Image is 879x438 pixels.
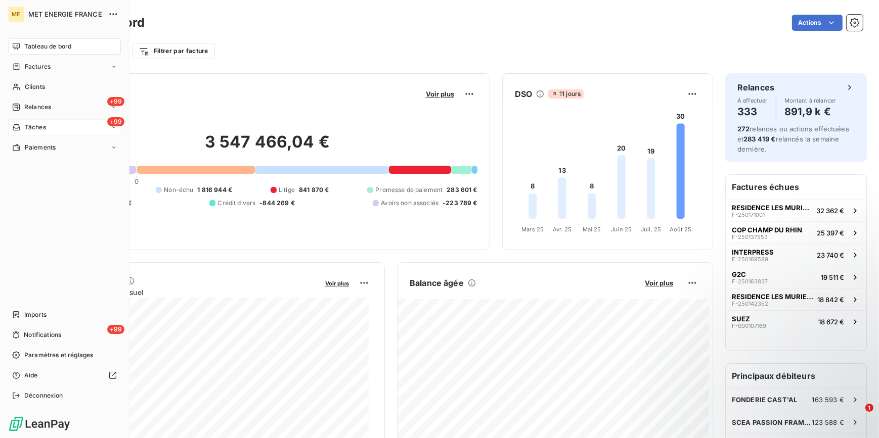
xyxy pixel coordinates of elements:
span: +99 [107,325,124,334]
span: Paramètres et réglages [24,351,93,360]
tspan: Juil. 25 [641,226,661,233]
h4: 333 [737,104,768,120]
img: Logo LeanPay [8,416,71,432]
a: Factures [8,59,121,75]
span: 0 [135,177,139,185]
span: Voir plus [426,90,454,98]
h6: DSO [515,88,532,100]
a: Tableau de bord [8,38,121,55]
span: Tâches [25,123,46,132]
tspan: Mai 25 [582,226,601,233]
a: Aide [8,367,121,383]
span: F-250169589 [732,256,768,262]
a: +99Relances [8,99,121,115]
span: À effectuer [737,98,768,104]
span: +99 [107,97,124,106]
a: Paramètres et réglages [8,347,121,363]
span: INTERPRESS [732,248,774,256]
span: Montant à relancer [784,98,836,104]
button: Voir plus [423,89,457,99]
button: Voir plus [642,278,676,287]
span: MET ENERGIE FRANCE [28,10,102,18]
span: 32 362 € [816,207,844,215]
h6: Relances [737,81,774,93]
span: Aide [24,371,38,380]
span: 19 511 € [821,273,844,281]
button: Voir plus [322,278,352,287]
tspan: Août 25 [669,226,691,233]
span: Voir plus [325,280,349,287]
span: Crédit divers [217,199,255,208]
span: Non-échu [164,185,193,194]
h6: Factures échues [726,175,866,199]
button: G2CF-25016383719 511 € [726,266,866,288]
tspan: Avr. 25 [553,226,572,233]
a: Clients [8,79,121,95]
button: RESIDENCE LES MURIERSF-25017100132 362 € [726,199,866,221]
iframe: Intercom notifications message [677,340,879,411]
span: 18 672 € [818,318,844,326]
h2: 3 547 466,04 € [57,132,477,162]
span: F-250137553 [732,234,768,240]
span: F-000107169 [732,323,766,329]
span: G2C [732,270,746,278]
span: -844 269 € [259,199,295,208]
span: relances ou actions effectuées et relancés la semaine dernière. [737,125,849,153]
iframe: Intercom live chat [845,404,869,428]
span: 272 [737,125,750,133]
a: Imports [8,307,121,323]
span: Tableau de bord [24,42,71,51]
span: F-250171001 [732,212,765,218]
tspan: Juin 25 [611,226,632,233]
span: F-250163837 [732,278,768,284]
span: Voir plus [645,279,673,287]
span: Litige [279,185,295,194]
span: 25 397 € [817,229,844,237]
button: SUEZF-00010716918 672 € [726,310,866,332]
span: COP CHAMP DU RHIN [732,226,802,234]
div: ME [8,6,24,22]
span: Imports [24,310,47,319]
span: Paiements [25,143,56,152]
h4: 891,9 k € [784,104,836,120]
span: F-250142352 [732,301,768,307]
a: +99Tâches [8,119,121,135]
span: Avoirs non associés [381,199,438,208]
span: Clients [25,82,45,91]
span: 11 jours [548,89,584,99]
span: Relances [24,103,51,112]
h6: Balance âgée [410,277,464,289]
button: RESIDENCE LES MURIERSF-25014235218 842 € [726,288,866,310]
span: Notifications [24,330,61,339]
span: 283 601 € [447,185,477,194]
button: Actions [792,15,843,31]
button: COP CHAMP DU RHINF-25013755325 397 € [726,221,866,244]
span: SCEA PASSION FRAMBOISES [732,418,812,426]
span: RESIDENCE LES MURIERS [732,204,812,212]
span: Déconnexion [24,391,63,400]
span: 123 588 € [812,418,844,426]
span: 283 419 € [743,135,775,143]
span: 1 816 944 € [197,185,232,194]
span: 1 [865,404,873,412]
button: INTERPRESSF-25016958923 740 € [726,244,866,266]
span: -223 789 € [443,199,477,208]
tspan: Mars 25 [521,226,544,233]
span: SUEZ [732,315,750,323]
span: 841 870 € [299,185,329,194]
span: RESIDENCE LES MURIERS [732,293,813,301]
a: Paiements [8,139,121,156]
span: 23 740 € [817,251,844,259]
button: Filtrer par facture [132,43,215,59]
span: Factures [25,62,51,71]
span: 18 842 € [817,296,844,304]
span: Chiffre d'affaires mensuel [57,287,318,298]
span: +99 [107,117,124,126]
span: Promesse de paiement [375,185,443,194]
